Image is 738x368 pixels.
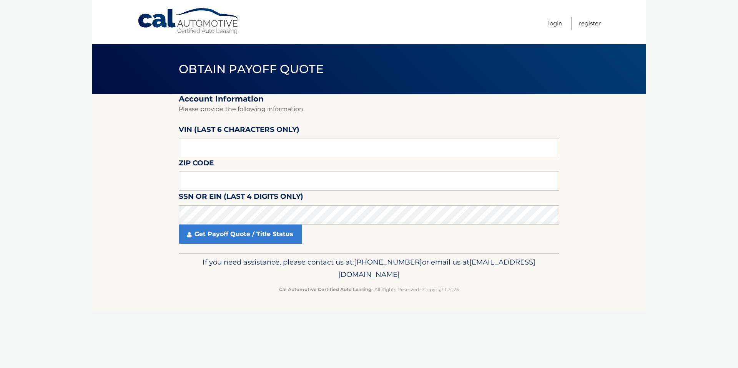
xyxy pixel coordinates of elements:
span: Obtain Payoff Quote [179,62,324,76]
strong: Cal Automotive Certified Auto Leasing [279,286,371,292]
label: VIN (last 6 characters only) [179,124,299,138]
p: Please provide the following information. [179,104,559,115]
a: Register [579,17,601,30]
p: If you need assistance, please contact us at: or email us at [184,256,554,281]
a: Cal Automotive [137,8,241,35]
label: SSN or EIN (last 4 digits only) [179,191,303,205]
a: Login [548,17,562,30]
a: Get Payoff Quote / Title Status [179,225,302,244]
span: [PHONE_NUMBER] [354,258,422,266]
label: Zip Code [179,157,214,172]
h2: Account Information [179,94,559,104]
p: - All Rights Reserved - Copyright 2025 [184,285,554,293]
